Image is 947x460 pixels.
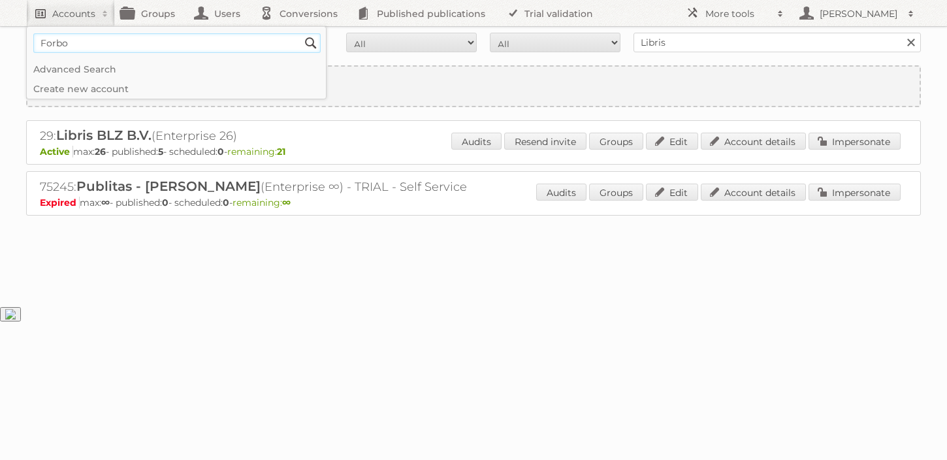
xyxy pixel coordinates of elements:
strong: ∞ [101,197,110,208]
strong: ∞ [282,197,291,208]
a: Account details [701,133,806,150]
a: Audits [451,133,502,150]
a: Create new account [27,79,326,99]
span: Active [40,146,73,157]
p: max: - published: - scheduled: - [40,146,907,157]
strong: 0 [162,197,169,208]
a: Create new account [27,67,920,106]
h2: Accounts [52,7,95,20]
strong: 5 [158,146,163,157]
span: Expired [40,197,80,208]
a: Account details [701,184,806,201]
a: Edit [646,184,698,201]
strong: 26 [95,146,106,157]
a: Audits [536,184,586,201]
span: Libris BLZ B.V. [56,127,152,143]
span: remaining: [227,146,285,157]
a: Groups [589,184,643,201]
h2: [PERSON_NAME] [816,7,901,20]
h2: 75245: (Enterprise ∞) - TRIAL - Self Service [40,178,497,195]
p: max: - published: - scheduled: - [40,197,907,208]
span: remaining: [233,197,291,208]
h2: 29: (Enterprise 26) [40,127,497,144]
a: Impersonate [809,184,901,201]
input: Search [301,33,321,53]
a: Advanced Search [27,59,326,79]
a: Groups [589,133,643,150]
strong: 0 [217,146,224,157]
a: Edit [646,133,698,150]
strong: 21 [277,146,285,157]
strong: 0 [223,197,229,208]
a: Impersonate [809,133,901,150]
h2: More tools [705,7,771,20]
span: Publitas - [PERSON_NAME] [76,178,261,194]
a: Resend invite [504,133,586,150]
